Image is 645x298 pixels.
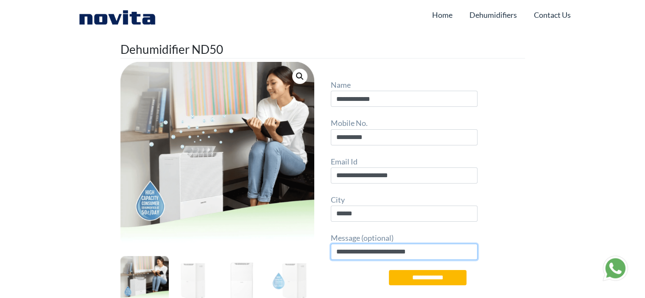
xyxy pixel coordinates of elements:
[75,8,160,25] img: Novita
[331,244,477,260] input: Message (optional)
[331,117,477,145] label: Mobile No.
[331,79,525,298] form: Contact form
[120,40,525,58] h1: Dehumidifier ND50
[331,79,477,107] label: Name
[331,167,477,184] input: Email Id
[331,194,477,222] label: City
[432,7,452,23] a: Home
[469,7,517,23] a: Dehumidifiers
[331,129,477,145] input: Mobile No.
[331,206,477,222] input: City
[534,7,571,23] a: Contact Us
[331,156,477,184] label: Email Id
[331,232,477,260] label: Message (optional)
[331,91,477,107] input: Name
